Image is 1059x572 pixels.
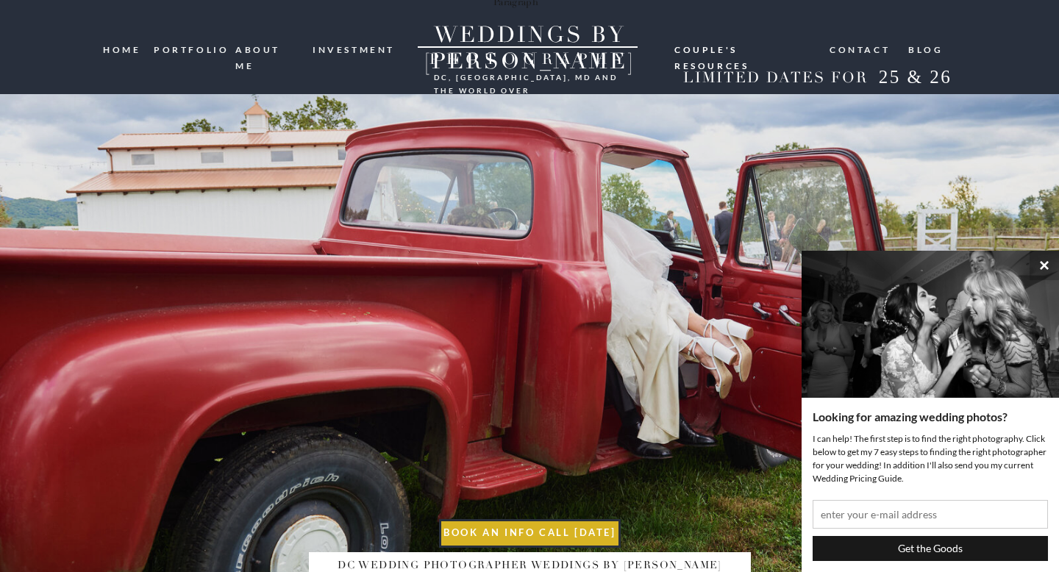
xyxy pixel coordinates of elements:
[313,42,396,56] a: investment
[813,409,1048,425] h3: Looking for amazing wedding photos?
[434,71,622,82] h3: DC, [GEOGRAPHIC_DATA], md and the world over
[674,42,816,54] a: Couple's resources
[1030,251,1059,280] button: ×
[867,66,963,93] h2: 25 & 26
[813,500,1048,529] input: enter your e-mail address
[813,432,1048,485] p: I can help! The first step is to find the right photography. Click below to get my 7 easy steps t...
[154,42,224,56] a: portfolio
[677,69,873,87] h2: LIMITED DATES FOR
[103,42,143,57] a: HOME
[235,42,302,56] a: ABOUT ME
[813,536,1048,561] input: Get the Goods
[830,42,891,56] a: Contact
[395,22,664,48] a: WEDDINGS BY [PERSON_NAME]
[908,42,944,56] a: blog
[441,527,619,543] a: book an info call [DATE]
